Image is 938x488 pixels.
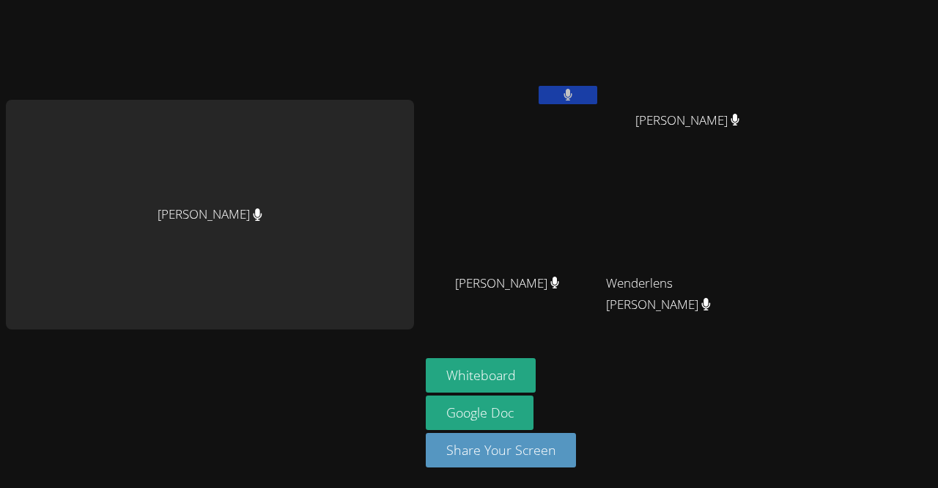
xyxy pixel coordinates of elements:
[426,433,577,467] button: Share Your Screen
[455,273,560,294] span: [PERSON_NAME]
[606,273,769,316] span: Wenderlens [PERSON_NAME]
[426,358,536,393] button: Whiteboard
[635,110,740,131] span: [PERSON_NAME]
[6,100,414,329] div: [PERSON_NAME]
[426,396,534,430] a: Google Doc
